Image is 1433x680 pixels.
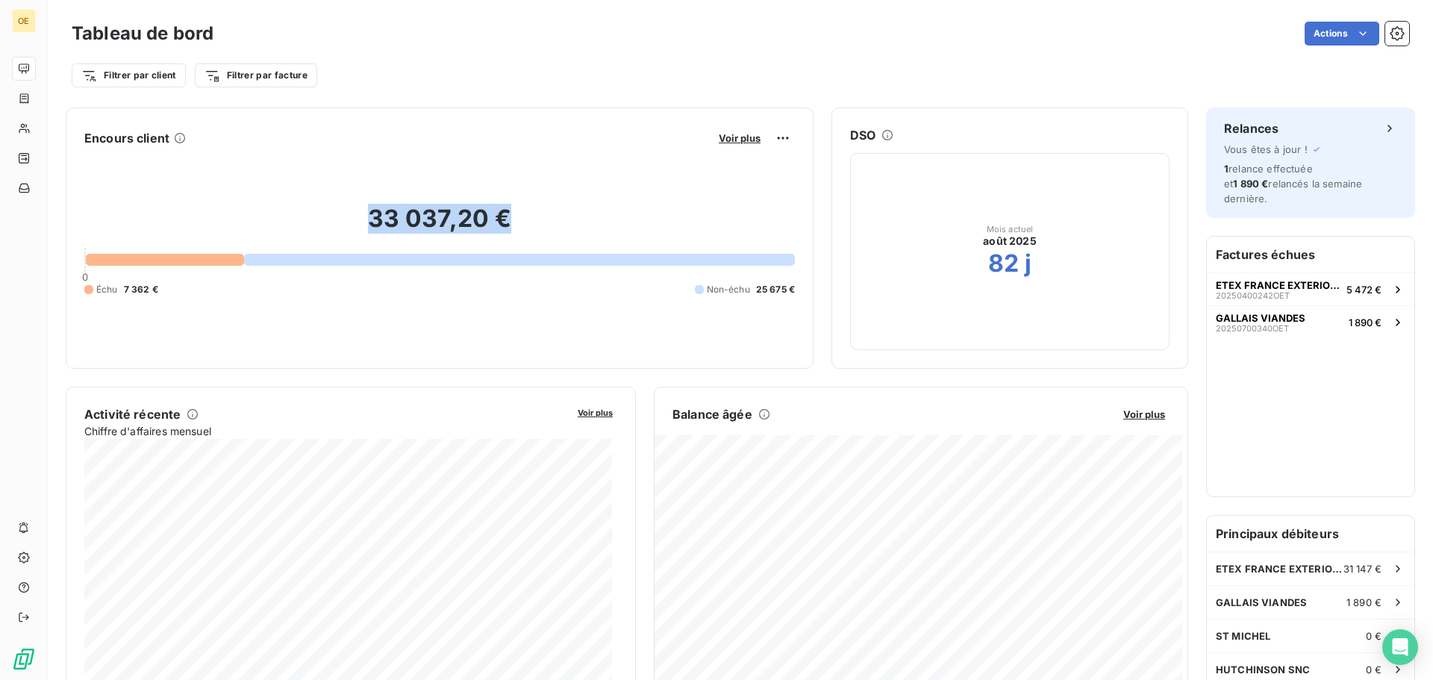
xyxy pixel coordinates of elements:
[987,225,1034,234] span: Mois actuel
[1216,630,1270,642] span: ST MICHEL
[1224,163,1228,175] span: 1
[1123,408,1165,420] span: Voir plus
[983,234,1036,249] span: août 2025
[1343,563,1382,575] span: 31 147 €
[1224,143,1308,155] span: Vous êtes à jour !
[578,408,613,418] span: Voir plus
[1224,163,1362,205] span: relance effectuée et relancés la semaine dernière.
[84,405,181,423] h6: Activité récente
[1366,630,1382,642] span: 0 €
[1025,249,1031,278] h2: j
[124,283,158,296] span: 7 362 €
[12,9,36,33] div: OE
[672,405,752,423] h6: Balance âgée
[1207,272,1414,305] button: ETEX FRANCE EXTERIORS20250400242OET5 472 €
[1382,629,1418,665] div: Open Intercom Messenger
[84,204,795,249] h2: 33 037,20 €
[1305,22,1379,46] button: Actions
[1349,316,1382,328] span: 1 890 €
[850,126,875,144] h6: DSO
[707,283,750,296] span: Non-échu
[1216,664,1310,676] span: HUTCHINSON SNC
[573,405,617,419] button: Voir plus
[1346,596,1382,608] span: 1 890 €
[714,131,765,145] button: Voir plus
[1207,305,1414,338] button: GALLAIS VIANDES20250700340OET1 890 €
[1216,279,1340,291] span: ETEX FRANCE EXTERIORS
[1233,178,1268,190] span: 1 890 €
[988,249,1019,278] h2: 82
[1216,596,1307,608] span: GALLAIS VIANDES
[1216,291,1290,300] span: 20250400242OET
[1207,516,1414,552] h6: Principaux débiteurs
[84,423,567,439] span: Chiffre d'affaires mensuel
[1366,664,1382,676] span: 0 €
[12,647,36,671] img: Logo LeanPay
[195,63,317,87] button: Filtrer par facture
[1119,408,1170,421] button: Voir plus
[84,129,169,147] h6: Encours client
[1216,312,1305,324] span: GALLAIS VIANDES
[1216,563,1343,575] span: ETEX FRANCE EXTERIORS
[72,20,213,47] h3: Tableau de bord
[72,63,186,87] button: Filtrer par client
[96,283,118,296] span: Échu
[756,283,795,296] span: 25 675 €
[1346,284,1382,296] span: 5 472 €
[1224,119,1279,137] h6: Relances
[719,132,761,144] span: Voir plus
[82,271,88,283] span: 0
[1207,237,1414,272] h6: Factures échues
[1216,324,1289,333] span: 20250700340OET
